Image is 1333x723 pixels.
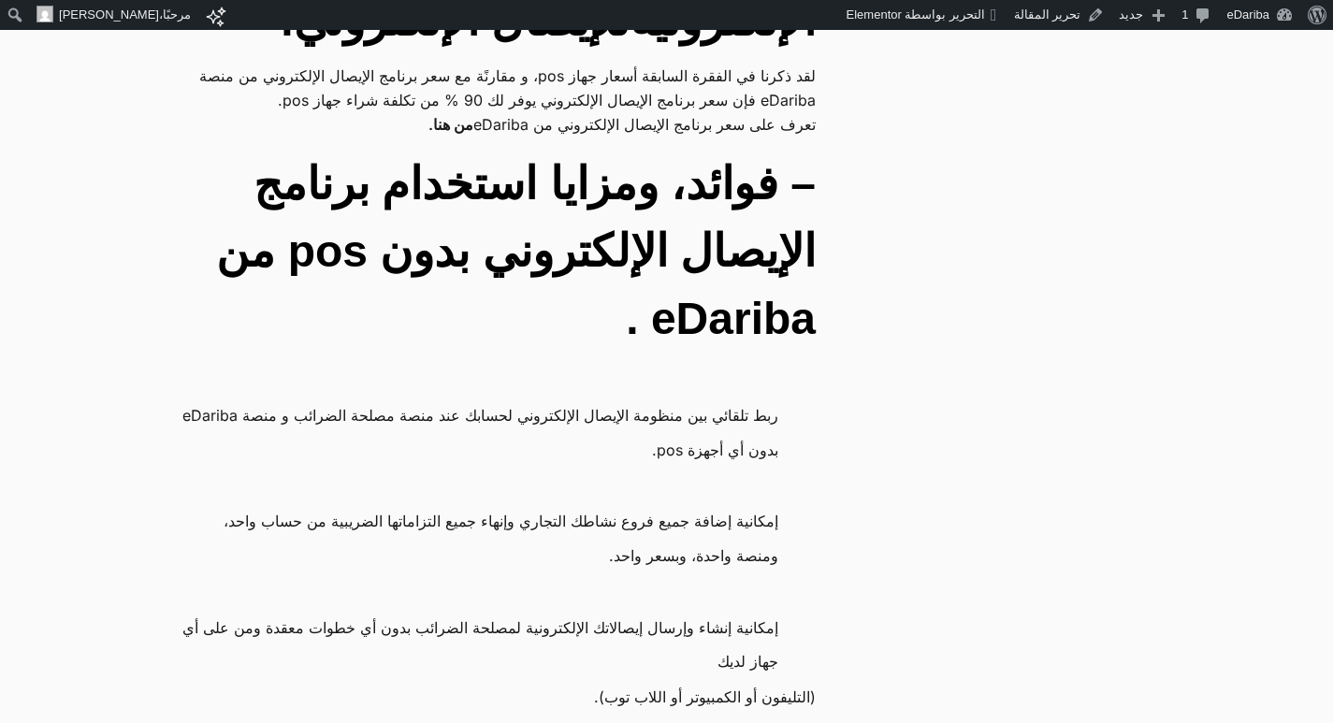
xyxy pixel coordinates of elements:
h2: – ف [146,151,816,353]
span: (التليفون أو الكمبيوتر أو اللاب توب). [594,685,816,709]
span: إمكانية إنشاء وإرسال إيصالاتك الإلكترونية لمصلحة الضرائب بدون أي خطوات معقدة ومن على أي جهاز لديك [181,611,778,680]
span: إمكانية إضافة جميع فروع نشاطك التجاري وإنهاء جميع التزاماتها الضريبية من حساب واحد، ومنصة واحدة، ... [181,504,778,573]
a: من هنا. [428,112,473,137]
span: ربط تلقائي بين منظومة الإيصال الإلكتروني لحسابك عند منصة مصلحة الضرائب و منصة eDariba بدون أي أجه... [181,398,778,468]
span: تعرف على سعر برنامج الإيصال الإلكتروني من eDariba [428,112,816,137]
b: وائد، ومزايا استخدام برنامج الإيصال الإلكتروني بدون pos من eDariba . [216,159,816,343]
span: التحرير بواسطة Elementor [847,7,985,22]
span: لقد ذكرنا في الفقرة السابقة أسعار جهاز pos، و مقارنًة مع سعر برنامج الإيصال الإلكتروني من منصة eD... [146,64,816,112]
